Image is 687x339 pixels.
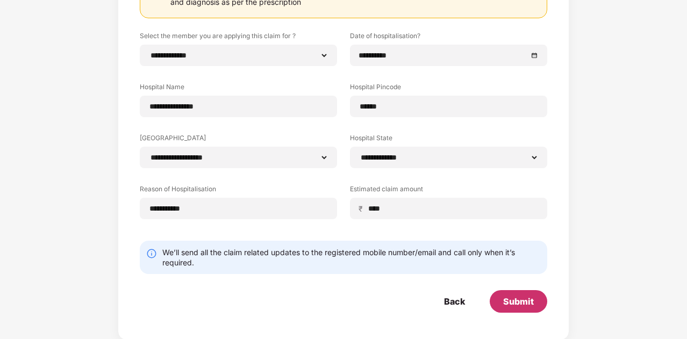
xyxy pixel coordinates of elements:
[162,247,541,268] div: We’ll send all the claim related updates to the registered mobile number/email and call only when...
[140,133,337,147] label: [GEOGRAPHIC_DATA]
[140,31,337,45] label: Select the member you are applying this claim for ?
[350,31,547,45] label: Date of hospitalisation?
[350,133,547,147] label: Hospital State
[359,204,367,214] span: ₹
[146,248,157,259] img: svg+xml;base64,PHN2ZyBpZD0iSW5mby0yMHgyMCIgeG1sbnM9Imh0dHA6Ly93d3cudzMub3JnLzIwMDAvc3ZnIiB3aWR0aD...
[444,295,465,307] div: Back
[350,82,547,96] label: Hospital Pincode
[140,184,337,198] label: Reason of Hospitalisation
[503,295,534,307] div: Submit
[350,184,547,198] label: Estimated claim amount
[140,82,337,96] label: Hospital Name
